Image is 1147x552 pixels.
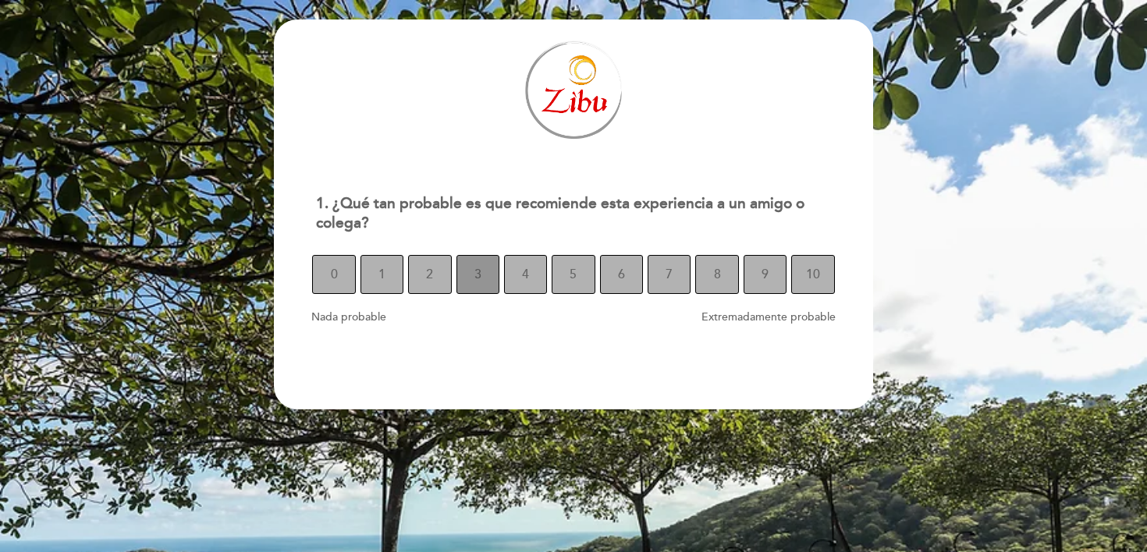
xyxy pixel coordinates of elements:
[806,253,820,296] span: 10
[666,253,673,296] span: 7
[312,255,355,294] button: 0
[618,253,625,296] span: 6
[791,255,834,294] button: 10
[744,255,787,294] button: 9
[360,255,403,294] button: 1
[701,310,836,324] span: Extremadamente probable
[600,255,643,294] button: 6
[456,255,499,294] button: 3
[519,35,628,144] img: header_1729805251.png
[331,253,338,296] span: 0
[504,255,547,294] button: 4
[426,253,433,296] span: 2
[408,255,451,294] button: 2
[522,253,529,296] span: 4
[648,255,691,294] button: 7
[378,253,385,296] span: 1
[570,253,577,296] span: 5
[714,253,721,296] span: 8
[311,310,386,324] span: Nada probable
[552,255,595,294] button: 5
[695,255,738,294] button: 8
[304,185,843,242] div: 1. ¿Qué tan probable es que recomiende esta experiencia a un amigo o colega?
[762,253,769,296] span: 9
[474,253,481,296] span: 3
